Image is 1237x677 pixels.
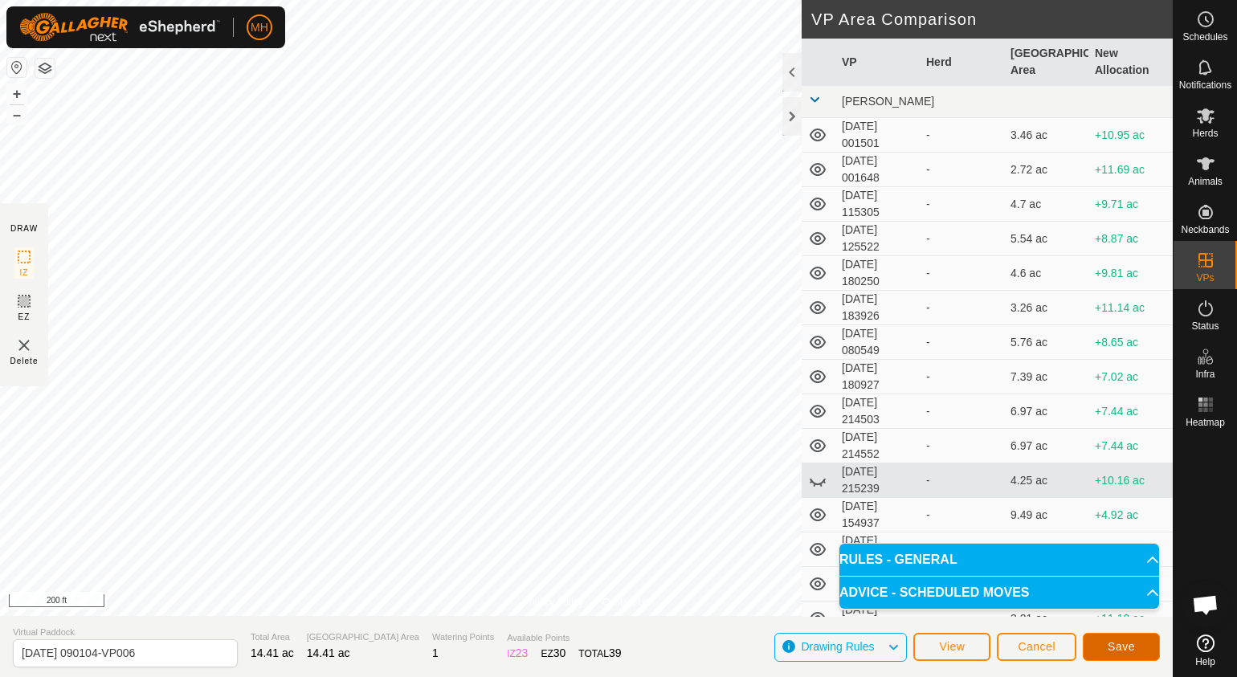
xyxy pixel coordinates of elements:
button: View [913,633,990,661]
h2: VP Area Comparison [811,10,1173,29]
td: [DATE] 080549 [835,325,920,360]
td: 9.49 ac [1004,498,1088,532]
a: Privacy Policy [523,595,583,610]
div: - [926,196,998,213]
span: Notifications [1179,80,1231,90]
span: IZ [20,267,29,279]
td: +11.69 ac [1088,153,1173,187]
td: [DATE] 214503 [835,394,920,429]
div: EZ [541,645,565,662]
td: +7.44 ac [1088,394,1173,429]
td: [DATE] 154937 [835,498,920,532]
span: Cancel [1018,640,1055,653]
td: 4.7 ac [1004,187,1088,222]
span: [PERSON_NAME] [842,95,934,108]
button: + [7,84,27,104]
td: [DATE] 180927 [835,360,920,394]
p-accordion-header: RULES - GENERAL [839,544,1159,576]
div: - [926,472,998,489]
span: Delete [10,355,39,367]
span: Watering Points [432,630,494,644]
td: 2.72 ac [1004,153,1088,187]
p-accordion-header: ADVICE - SCHEDULED MOVES [839,577,1159,609]
span: 30 [553,646,566,659]
th: [GEOGRAPHIC_DATA] Area [1004,39,1088,86]
td: +8.9 ac [1088,532,1173,567]
div: - [926,369,998,385]
span: Virtual Paddock [13,626,238,639]
div: - [926,127,998,144]
span: Herds [1192,128,1218,138]
td: 4.25 ac [1004,463,1088,498]
span: Infra [1195,369,1215,379]
th: Herd [920,39,1004,86]
span: Total Area [251,630,294,644]
th: New Allocation [1088,39,1173,86]
td: [DATE] 180250 [835,256,920,291]
td: [DATE] 183926 [835,291,920,325]
span: Schedules [1182,32,1227,42]
button: Map Layers [35,59,55,78]
td: +4.92 ac [1088,498,1173,532]
div: - [926,403,998,420]
span: 14.41 ac [307,646,350,659]
span: [GEOGRAPHIC_DATA] Area [307,630,419,644]
td: +8.87 ac [1088,222,1173,256]
td: +9.71 ac [1088,187,1173,222]
td: 7.39 ac [1004,360,1088,394]
span: VPs [1196,273,1214,283]
td: [DATE] 001501 [835,118,920,153]
button: Reset Map [7,58,27,77]
div: - [926,541,998,558]
a: Contact Us [602,595,650,610]
div: - [926,161,998,178]
div: TOTAL [578,645,621,662]
td: [DATE] 215548 [835,602,920,636]
div: - [926,300,998,316]
button: – [7,105,27,124]
div: - [926,265,998,282]
td: [DATE] 214552 [835,429,920,463]
td: [DATE] 125522 [835,222,920,256]
td: +10.95 ac [1088,118,1173,153]
span: Help [1195,657,1215,667]
span: 14.41 ac [251,646,294,659]
td: +10.16 ac [1088,463,1173,498]
span: Heatmap [1186,418,1225,427]
div: IZ [507,645,528,662]
td: +7.02 ac [1088,360,1173,394]
span: RULES - GENERAL [839,553,957,566]
td: [DATE] 215239 [835,463,920,498]
span: Save [1108,640,1135,653]
td: +11.14 ac [1088,291,1173,325]
td: +9.81 ac [1088,256,1173,291]
th: VP [835,39,920,86]
div: - [926,438,998,455]
img: Gallagher Logo [19,13,220,42]
span: ADVICE - SCHEDULED MOVES [839,586,1029,599]
td: [DATE] 001648 [835,153,920,187]
button: Save [1083,633,1160,661]
span: 23 [516,646,529,659]
td: 5.51 ac [1004,532,1088,567]
span: Status [1191,321,1219,331]
td: 5.54 ac [1004,222,1088,256]
span: Available Points [507,631,621,645]
span: Neckbands [1181,225,1229,235]
td: [DATE] 184237 [835,567,920,602]
td: 5.76 ac [1004,325,1088,360]
button: Cancel [997,633,1076,661]
span: View [939,640,965,653]
td: 3.46 ac [1004,118,1088,153]
div: - [926,334,998,351]
span: Animals [1188,177,1223,186]
td: [DATE] 132008 [835,532,920,567]
div: Open chat [1182,581,1230,629]
span: MH [251,19,268,36]
td: 4.6 ac [1004,256,1088,291]
td: 3.26 ac [1004,291,1088,325]
div: - [926,507,998,524]
td: +7.44 ac [1088,429,1173,463]
td: [DATE] 115305 [835,187,920,222]
td: +8.65 ac [1088,325,1173,360]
